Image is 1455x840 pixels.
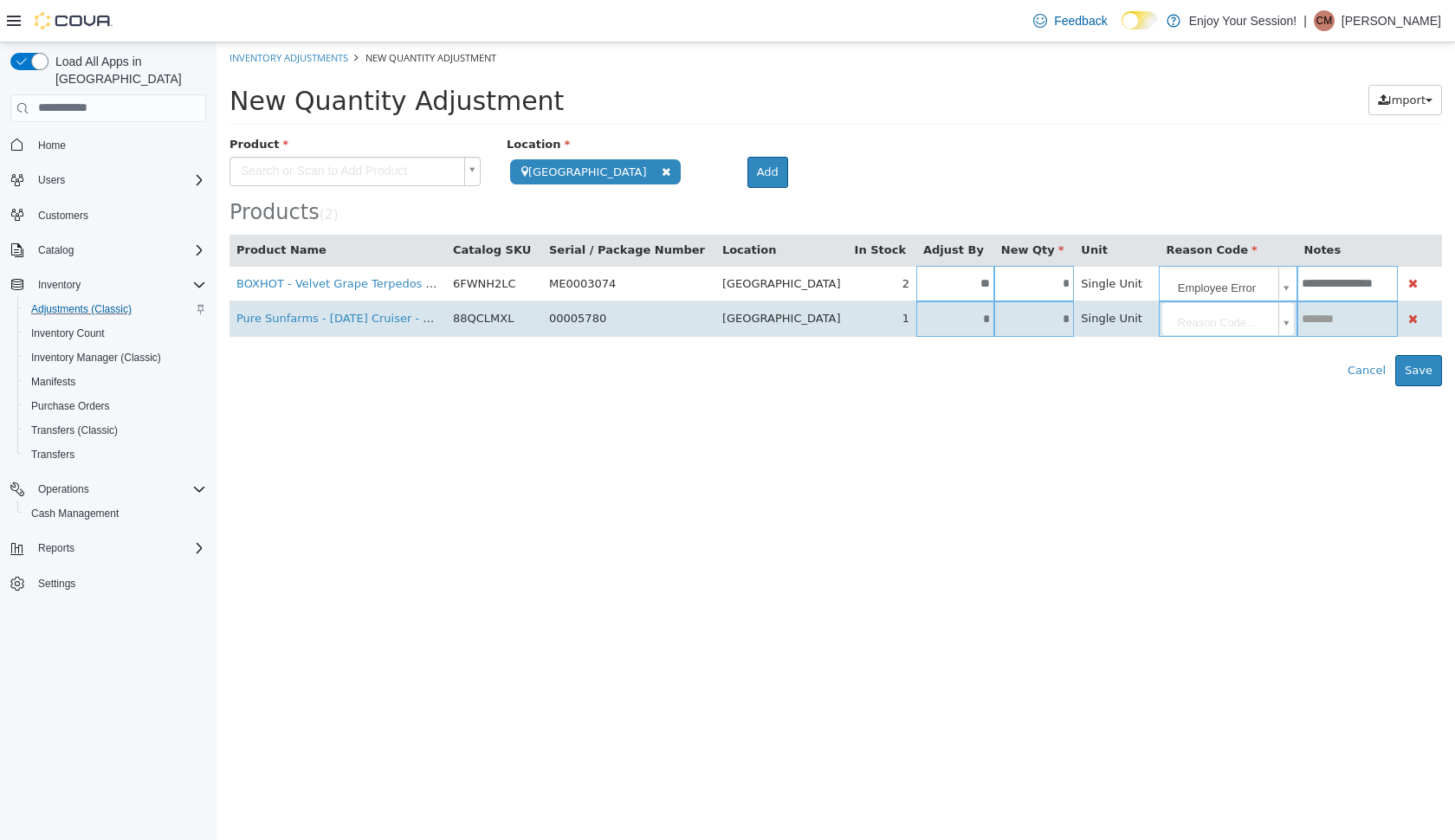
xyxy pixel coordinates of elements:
[17,394,213,418] button: Purchase Orders
[24,420,206,441] span: Transfers (Classic)
[506,199,563,216] button: Location
[20,199,113,216] button: Product Name
[1122,11,1158,29] input: Dark Mode
[24,372,82,392] a: Manifests
[31,538,81,559] button: Reports
[24,323,206,344] span: Inventory Count
[1342,10,1441,31] p: [PERSON_NAME]
[1088,199,1128,216] button: Notes
[24,323,112,344] a: Inventory Count
[31,204,206,226] span: Customers
[38,173,65,187] span: Users
[707,199,771,216] button: Adjust By
[31,507,119,520] span: Cash Management
[17,346,213,370] button: Inventory Manager (Classic)
[31,134,206,156] span: Home
[17,501,213,526] button: Cash Management
[38,577,75,591] span: Settings
[13,9,132,22] a: Inventory Adjustments
[1316,10,1333,31] span: CM
[35,12,113,29] img: Cova
[24,372,206,392] span: Manifests
[14,115,241,143] span: Search or Scan to Add Product
[31,351,161,365] span: Inventory Manager (Classic)
[31,275,206,295] span: Inventory
[946,260,1077,293] a: Reason Code...
[24,396,206,417] span: Purchase Orders
[1188,231,1205,251] button: Delete Product
[24,396,117,417] a: Purchase Orders
[785,201,848,214] span: New Qty
[13,114,264,144] a: Search or Scan to Add Product
[3,571,213,596] button: Settings
[31,448,74,462] span: Transfers
[17,418,213,443] button: Transfers (Classic)
[1179,313,1225,344] button: Save
[13,158,103,182] span: Products
[946,260,1054,294] span: Reason Code...
[1122,29,1122,30] span: Dark Mode
[31,538,206,559] span: Reports
[631,259,700,294] td: 1
[1122,313,1179,344] button: Cancel
[31,479,206,500] span: Operations
[24,444,81,465] a: Transfers
[3,132,213,158] button: Home
[946,225,1077,258] a: Employee Error
[531,114,572,145] button: Add
[31,170,206,191] span: Users
[290,95,353,108] span: Location
[38,243,74,257] span: Catalog
[326,223,499,259] td: ME0003074
[864,235,926,248] span: Single Unit
[38,209,88,223] span: Customers
[17,297,213,321] button: Adjustments (Classic)
[949,201,1040,214] span: Reason Code
[631,223,700,259] td: 2
[1152,42,1225,74] button: Import
[31,326,105,340] span: Inventory Count
[24,299,206,320] span: Adjustments (Classic)
[31,240,81,261] button: Catalog
[3,477,213,501] button: Operations
[17,370,213,394] button: Manifests
[1026,3,1114,38] a: Feedback
[3,203,213,228] button: Customers
[31,240,206,261] span: Catalog
[24,503,126,524] a: Cash Management
[31,135,73,156] a: Home
[1054,12,1107,29] span: Feedback
[31,275,87,295] button: Inventory
[31,205,95,226] a: Customers
[294,117,464,142] span: [GEOGRAPHIC_DATA]
[3,536,213,560] button: Reports
[506,269,624,282] span: [GEOGRAPHIC_DATA]
[17,321,213,346] button: Inventory Count
[333,199,492,216] button: Serial / Package Number
[13,43,347,74] span: New Quantity Adjustment
[230,259,326,294] td: 88QCLMXL
[31,479,96,500] button: Operations
[38,278,81,292] span: Inventory
[1303,10,1307,31] p: |
[38,139,66,152] span: Home
[24,444,206,465] span: Transfers
[20,269,231,282] a: Pure Sunfarms - [DATE] Cruiser - 3.5g
[864,269,926,282] span: Single Unit
[149,9,280,22] span: New Quantity Adjustment
[3,273,213,297] button: Inventory
[31,302,132,316] span: Adjustments (Classic)
[13,95,72,108] span: Product
[864,199,894,216] button: Unit
[31,399,110,413] span: Purchase Orders
[10,126,206,642] nav: Complex example
[1188,267,1205,287] button: Delete Product
[48,53,206,87] span: Load All Apps in [GEOGRAPHIC_DATA]
[38,541,74,555] span: Reports
[3,238,213,262] button: Catalog
[24,347,168,368] a: Inventory Manager (Classic)
[506,235,624,248] span: [GEOGRAPHIC_DATA]
[24,420,125,441] a: Transfers (Classic)
[3,168,213,192] button: Users
[108,165,117,180] span: 2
